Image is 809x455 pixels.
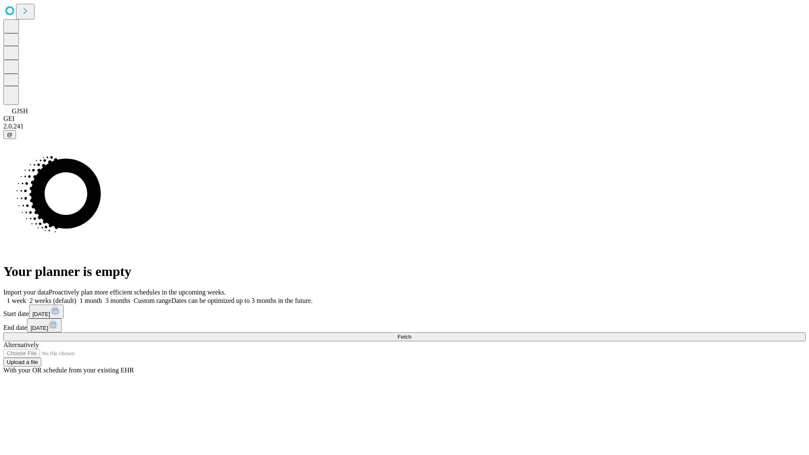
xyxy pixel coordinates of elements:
span: Alternatively [3,341,39,348]
span: Custom range [134,297,171,304]
button: @ [3,130,16,139]
span: With your OR schedule from your existing EHR [3,367,134,374]
button: [DATE] [27,318,62,332]
span: Dates can be optimized up to 3 months in the future. [171,297,313,304]
span: 3 months [105,297,130,304]
div: End date [3,318,806,332]
span: [DATE] [32,311,50,317]
span: Import your data [3,289,49,296]
span: 2 weeks (default) [29,297,76,304]
span: [DATE] [30,325,48,331]
span: 1 week [7,297,26,304]
span: Fetch [397,334,411,340]
button: Fetch [3,332,806,341]
span: GJSH [12,107,28,115]
span: @ [7,131,13,138]
button: Upload a file [3,358,41,367]
button: [DATE] [29,305,64,318]
span: 1 month [80,297,102,304]
span: Proactively plan more efficient schedules in the upcoming weeks. [49,289,226,296]
div: GEI [3,115,806,123]
div: 2.0.241 [3,123,806,130]
h1: Your planner is empty [3,264,806,279]
div: Start date [3,305,806,318]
